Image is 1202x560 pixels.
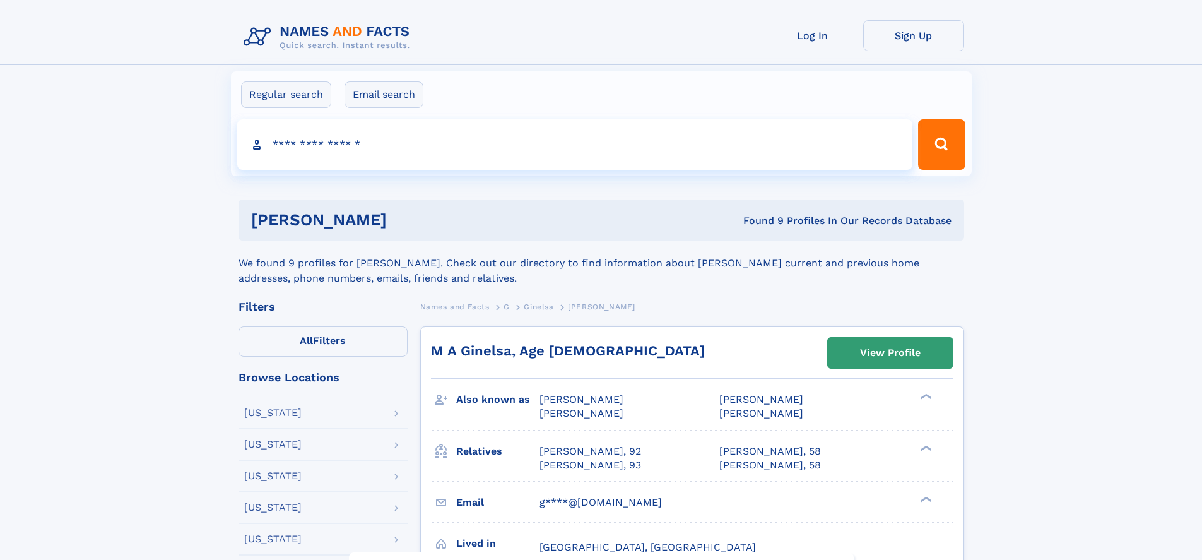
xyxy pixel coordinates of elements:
[828,338,953,368] a: View Profile
[539,458,641,472] a: [PERSON_NAME], 93
[860,338,921,367] div: View Profile
[568,302,635,311] span: [PERSON_NAME]
[719,407,803,419] span: [PERSON_NAME]
[244,439,302,450] div: [US_STATE]
[504,299,510,314] a: G
[241,81,331,108] label: Regular search
[917,444,933,452] div: ❯
[917,393,933,401] div: ❯
[239,241,964,286] div: We found 9 profiles for [PERSON_NAME]. Check out our directory to find information about [PERSON_...
[244,503,302,513] div: [US_STATE]
[539,541,756,553] span: [GEOGRAPHIC_DATA], [GEOGRAPHIC_DATA]
[239,372,408,383] div: Browse Locations
[244,471,302,481] div: [US_STATE]
[504,302,510,311] span: G
[239,301,408,313] div: Filters
[456,492,539,513] h3: Email
[456,441,539,462] h3: Relatives
[237,119,913,170] input: search input
[300,335,313,347] span: All
[524,299,553,314] a: Ginelsa
[456,389,539,410] h3: Also known as
[539,393,623,405] span: [PERSON_NAME]
[539,444,641,458] a: [PERSON_NAME], 92
[918,119,965,170] button: Search Button
[239,326,408,357] label: Filters
[244,408,302,418] div: [US_STATE]
[345,81,423,108] label: Email search
[565,214,952,228] div: Found 9 Profiles In Our Records Database
[431,343,705,359] a: M A Ginelsa, Age [DEMOGRAPHIC_DATA]
[239,20,420,54] img: Logo Names and Facts
[251,212,565,228] h1: [PERSON_NAME]
[719,393,803,405] span: [PERSON_NAME]
[539,407,623,419] span: [PERSON_NAME]
[917,495,933,503] div: ❯
[456,533,539,554] h3: Lived in
[524,302,553,311] span: Ginelsa
[420,299,490,314] a: Names and Facts
[244,534,302,544] div: [US_STATE]
[863,20,964,51] a: Sign Up
[719,444,821,458] a: [PERSON_NAME], 58
[762,20,863,51] a: Log In
[719,458,821,472] a: [PERSON_NAME], 58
